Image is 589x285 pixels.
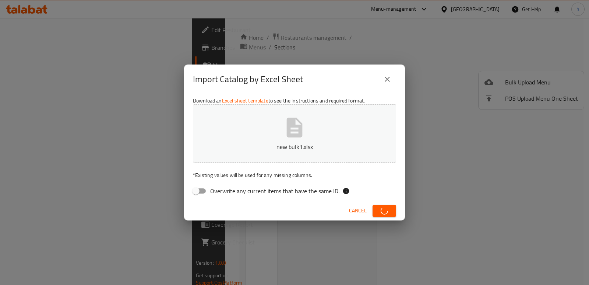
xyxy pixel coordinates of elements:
svg: If the overwrite option isn't selected, then the items that match an existing ID will be ignored ... [342,187,350,195]
button: new bulk1.xlsx [193,104,396,163]
p: new bulk1.xlsx [204,142,385,151]
button: close [378,70,396,88]
div: Download an to see the instructions and required format. [184,94,405,201]
h2: Import Catalog by Excel Sheet [193,73,303,85]
span: Cancel [349,206,367,215]
a: Excel sheet template [222,96,268,105]
p: Existing values will be used for any missing columns. [193,171,396,179]
button: Cancel [346,204,370,218]
span: Overwrite any current items that have the same ID. [210,187,339,195]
